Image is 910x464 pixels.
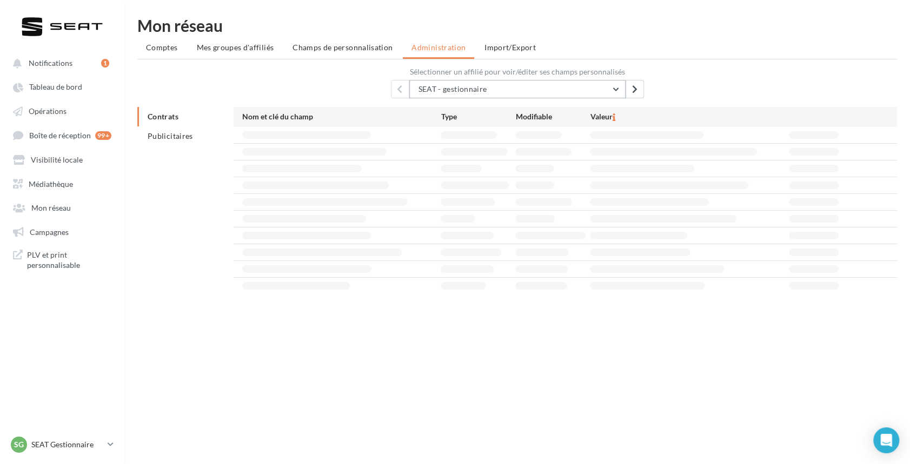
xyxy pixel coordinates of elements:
[29,83,82,92] span: Tableau de bord
[6,53,114,72] button: Notifications 1
[30,227,69,236] span: Campagnes
[27,250,111,271] span: PLV et print personnalisable
[6,245,118,275] a: PLV et print personnalisable
[484,43,536,52] span: Import/Export
[873,427,899,453] div: Open Intercom Messenger
[196,43,274,52] span: Mes groupes d'affiliés
[146,43,177,52] span: Comptes
[137,68,897,76] label: Sélectionner un affilié pour voir/éditer ses champs personnalisés
[6,101,118,120] a: Opérations
[101,59,109,68] div: 1
[293,43,393,52] span: Champs de personnalisation
[31,439,103,450] p: SEAT Gestionnaire
[29,179,73,188] span: Médiathèque
[515,111,590,123] div: Modifiable
[6,173,118,193] a: Médiathèque
[6,221,118,241] a: Campagnes
[419,84,487,93] span: SEAT - gestionnaire
[590,111,789,123] div: Valeur
[6,125,118,145] a: Boîte de réception 99+
[14,439,24,450] span: SG
[6,197,118,217] a: Mon réseau
[409,80,626,98] button: SEAT - gestionnaire
[31,155,83,164] span: Visibilité locale
[6,77,118,96] a: Tableau de bord
[29,58,72,68] span: Notifications
[95,131,111,140] div: 99+
[441,111,515,123] div: Type
[31,203,71,212] span: Mon réseau
[137,17,897,33] div: Mon réseau
[6,149,118,169] a: Visibilité locale
[242,111,441,123] div: Nom et clé du champ
[29,131,91,140] span: Boîte de réception
[9,434,116,455] a: SG SEAT Gestionnaire
[148,131,193,140] span: Publicitaires
[29,106,67,116] span: Opérations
